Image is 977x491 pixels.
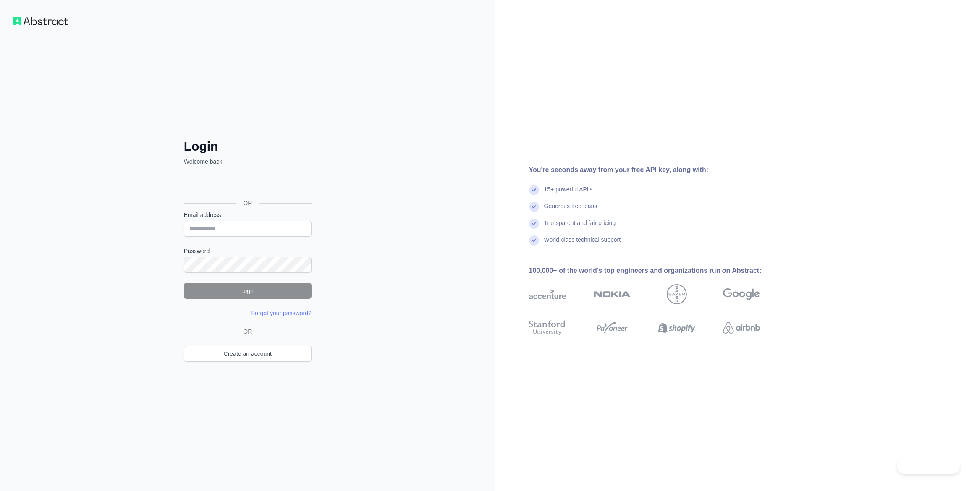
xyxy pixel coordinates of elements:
[184,247,312,255] label: Password
[13,17,68,25] img: Workflow
[529,235,539,245] img: check mark
[529,185,539,195] img: check mark
[658,319,695,337] img: shopify
[897,457,960,474] iframe: Toggle Customer Support
[723,284,760,304] img: google
[184,139,312,154] h2: Login
[529,319,566,337] img: stanford university
[544,202,597,219] div: Generous free plans
[236,199,259,207] span: OR
[544,185,593,202] div: 15+ powerful API's
[180,175,314,193] iframe: Sign in with Google Button
[594,284,631,304] img: nokia
[544,235,621,252] div: World-class technical support
[594,319,631,337] img: payoneer
[723,319,760,337] img: airbnb
[240,327,255,336] span: OR
[184,211,312,219] label: Email address
[667,284,687,304] img: bayer
[529,202,539,212] img: check mark
[184,283,312,299] button: Login
[184,157,312,166] p: Welcome back
[529,266,787,276] div: 100,000+ of the world's top engineers and organizations run on Abstract:
[184,346,312,362] a: Create an account
[529,284,566,304] img: accenture
[529,165,787,175] div: You're seconds away from your free API key, along with:
[544,219,616,235] div: Transparent and fair pricing
[251,310,312,316] a: Forgot your password?
[529,219,539,229] img: check mark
